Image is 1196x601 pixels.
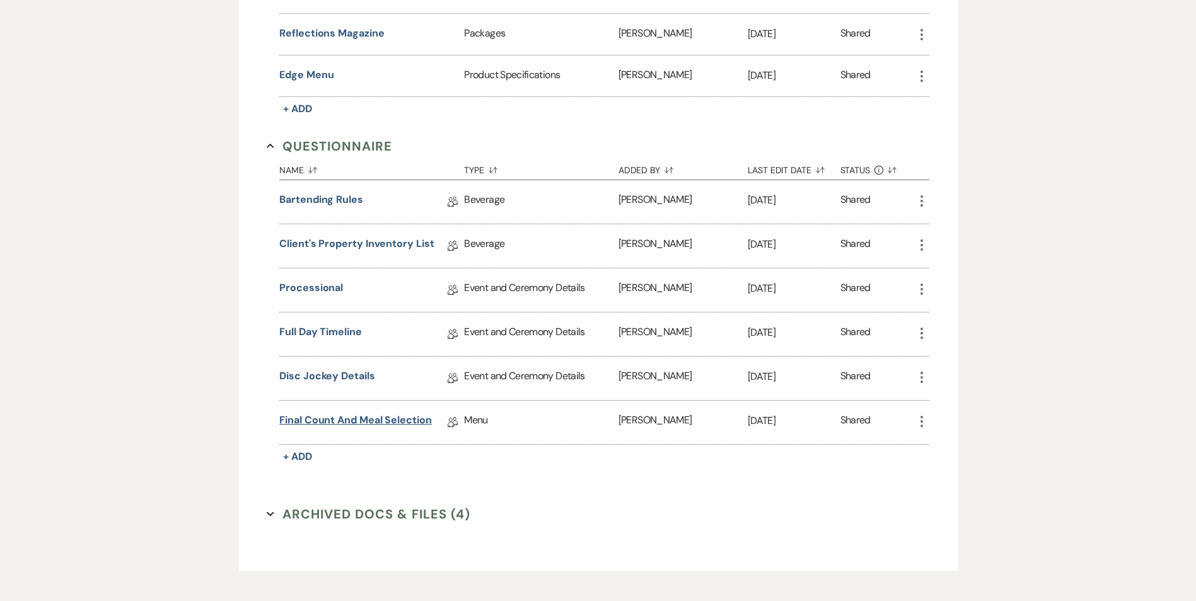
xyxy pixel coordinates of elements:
button: + Add [279,100,316,118]
p: [DATE] [748,280,840,297]
p: [DATE] [748,192,840,209]
div: Menu [464,401,618,444]
a: Disc Jockey Details [279,369,374,388]
div: Packages [464,14,618,55]
div: Product Specifications [464,55,618,96]
button: Questionnaire [267,137,392,156]
div: Event and Ceremony Details [464,312,618,356]
div: [PERSON_NAME] [618,55,748,96]
a: Processional [279,280,343,300]
p: [DATE] [748,67,840,84]
button: Last Edit Date [748,156,840,180]
span: Status [840,166,871,175]
div: Event and Ceremony Details [464,357,618,400]
div: [PERSON_NAME] [618,268,748,312]
a: Final Count and Meal Selection [279,413,432,432]
a: Bartending Rules [279,192,363,212]
button: Type [464,156,618,180]
div: Shared [840,324,871,344]
div: Shared [840,413,871,432]
div: [PERSON_NAME] [618,312,748,356]
button: + Add [279,448,316,466]
div: [PERSON_NAME] [618,401,748,444]
div: Shared [840,26,871,43]
div: [PERSON_NAME] [618,14,748,55]
div: [PERSON_NAME] [618,224,748,268]
p: [DATE] [748,369,840,385]
span: + Add [283,450,312,463]
button: Name [279,156,464,180]
p: [DATE] [748,26,840,42]
button: Reflections Magazine [279,26,384,41]
div: Shared [840,280,871,300]
p: [DATE] [748,413,840,429]
p: [DATE] [748,324,840,341]
button: Added By [618,156,748,180]
div: Beverage [464,224,618,268]
span: + Add [283,102,312,115]
div: [PERSON_NAME] [618,357,748,400]
button: Archived Docs & Files (4) [267,505,470,524]
p: [DATE] [748,236,840,253]
div: Shared [840,67,871,84]
button: Status [840,156,914,180]
a: Client's Property Inventory List [279,236,434,256]
div: Beverage [464,180,618,224]
div: Event and Ceremony Details [464,268,618,312]
div: [PERSON_NAME] [618,180,748,224]
button: Edge Menu [279,67,334,83]
div: Shared [840,236,871,256]
div: Shared [840,369,871,388]
div: Shared [840,192,871,212]
a: Full Day Timeline [279,324,362,344]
